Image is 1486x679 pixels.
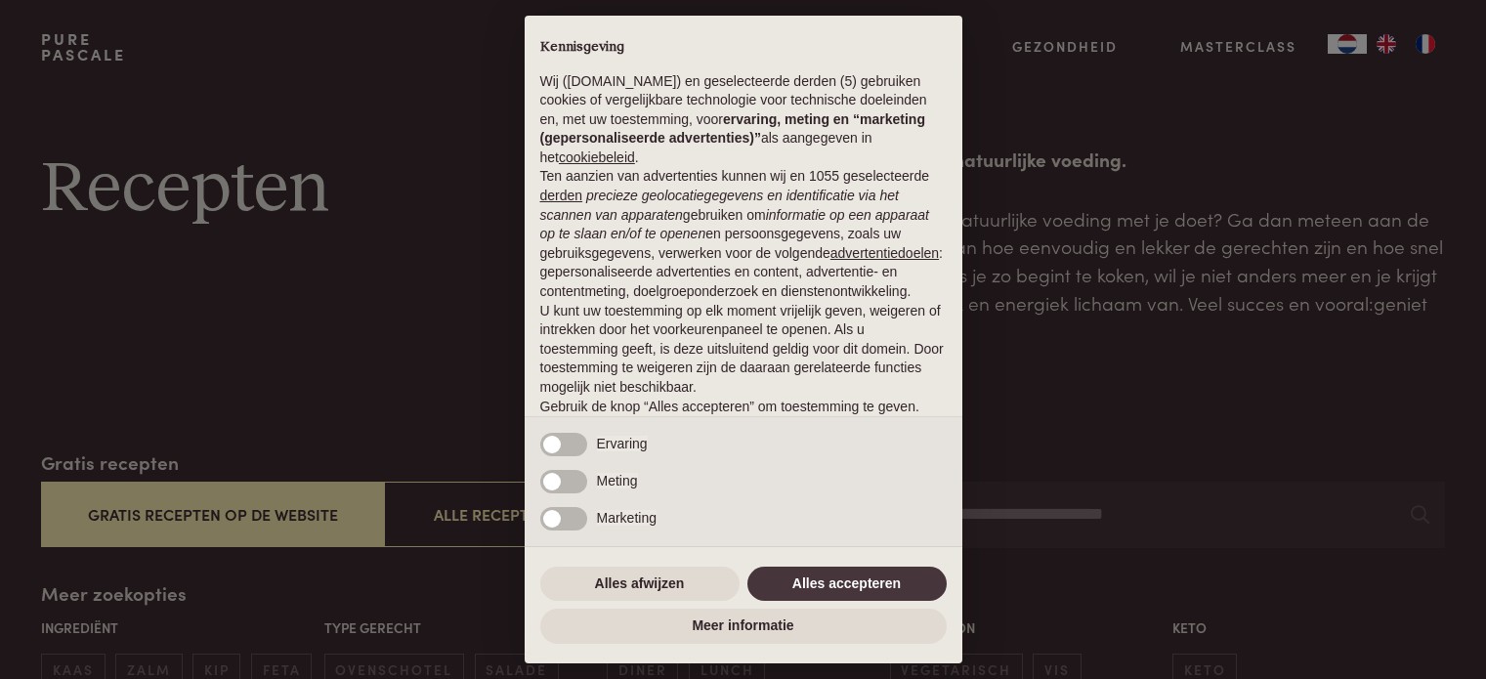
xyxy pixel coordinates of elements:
[540,609,947,644] button: Meer informatie
[747,567,947,602] button: Alles accepteren
[540,398,947,455] p: Gebruik de knop “Alles accepteren” om toestemming te geven. Gebruik de knop “Alles afwijzen” om d...
[540,167,947,301] p: Ten aanzien van advertenties kunnen wij en 1055 geselecteerde gebruiken om en persoonsgegevens, z...
[830,244,939,264] button: advertentiedoelen
[540,188,899,223] em: precieze geolocatiegegevens en identificatie via het scannen van apparaten
[597,510,657,526] span: Marketing
[597,436,648,451] span: Ervaring
[540,207,930,242] em: informatie op een apparaat op te slaan en/of te openen
[559,149,635,165] a: cookiebeleid
[540,72,947,168] p: Wij ([DOMAIN_NAME]) en geselecteerde derden (5) gebruiken cookies of vergelijkbare technologie vo...
[540,567,740,602] button: Alles afwijzen
[540,111,925,147] strong: ervaring, meting en “marketing (gepersonaliseerde advertenties)”
[540,187,583,206] button: derden
[597,473,638,488] span: Meting
[540,302,947,398] p: U kunt uw toestemming op elk moment vrijelijk geven, weigeren of intrekken door het voorkeurenpan...
[540,39,947,57] h2: Kennisgeving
